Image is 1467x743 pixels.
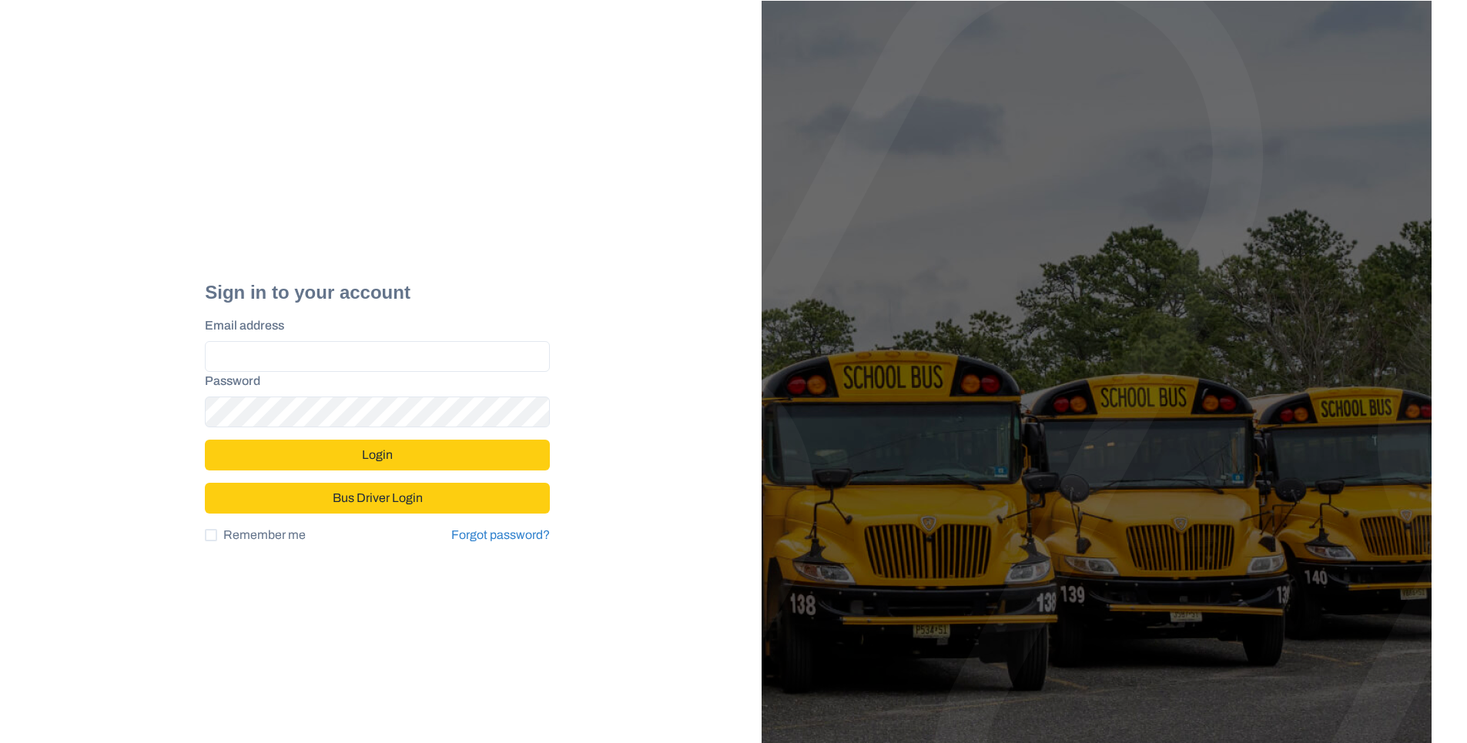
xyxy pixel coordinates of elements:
a: Forgot password? [451,528,550,541]
span: Remember me [223,526,306,544]
a: Bus Driver Login [205,484,550,497]
button: Bus Driver Login [205,483,550,514]
label: Password [205,372,541,390]
h2: Sign in to your account [205,282,550,304]
a: Forgot password? [451,526,550,544]
label: Email address [205,316,541,335]
button: Login [205,440,550,470]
